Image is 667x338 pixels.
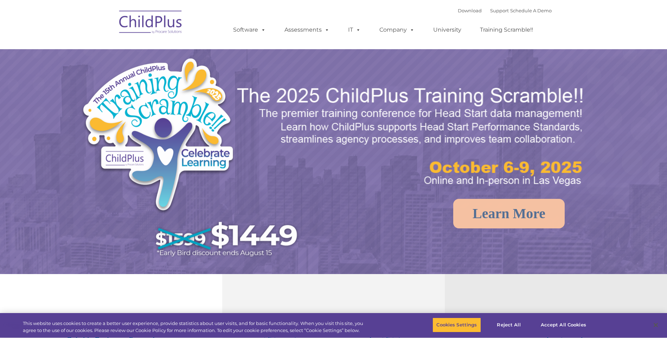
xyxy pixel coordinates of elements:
[98,46,119,52] span: Last name
[372,23,422,37] a: Company
[98,75,128,80] span: Phone number
[473,23,540,37] a: Training Scramble!!
[487,318,531,332] button: Reject All
[426,23,468,37] a: University
[490,8,509,13] a: Support
[341,23,368,37] a: IT
[537,318,590,332] button: Accept All Cookies
[510,8,552,13] a: Schedule A Demo
[648,317,663,333] button: Close
[432,318,481,332] button: Cookies Settings
[277,23,336,37] a: Assessments
[458,8,552,13] font: |
[226,23,273,37] a: Software
[116,6,186,41] img: ChildPlus by Procare Solutions
[453,199,565,228] a: Learn More
[458,8,482,13] a: Download
[23,320,367,334] div: This website uses cookies to create a better user experience, provide statistics about user visit...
